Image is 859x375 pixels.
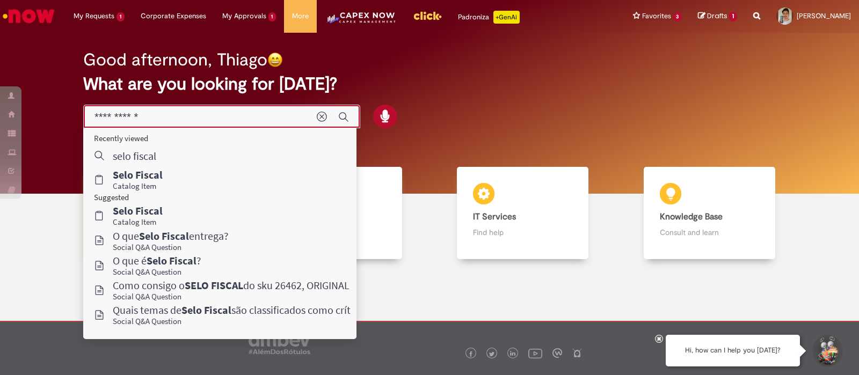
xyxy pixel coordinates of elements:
button: Start Support Conversation [811,335,843,367]
img: logo_footer_workplace.png [552,348,562,358]
h2: What are you looking for [DATE]? [83,75,776,93]
span: My Requests [74,11,114,21]
a: IT Services Find help [429,167,616,260]
span: 3 [673,12,682,21]
span: My Approvals [222,11,266,21]
img: logo_footer_twitter.png [489,351,494,357]
img: logo_footer_ambev_rotulo_gray.png [249,333,310,354]
a: Clear up doubts Clear up doubts with Lupi Assist and Gen AI [56,167,243,260]
a: Knowledge Base Consult and learn [616,167,803,260]
div: Padroniza [458,11,520,24]
a: Drafts [698,11,737,21]
b: Knowledge Base [660,211,723,222]
img: CapexLogo5.png [325,11,396,32]
b: IT Services [473,211,516,222]
span: 1 [117,12,125,21]
span: [PERSON_NAME] [797,11,851,20]
span: Drafts [707,11,727,21]
span: Favorites [642,11,671,21]
img: ServiceNow [1,5,56,27]
img: click_logo_yellow_360x200.png [413,8,442,24]
span: 1 [268,12,276,21]
img: logo_footer_naosei.png [572,348,582,358]
img: logo_footer_linkedin.png [510,351,515,357]
div: Hi, how can I help you [DATE]? [666,335,800,366]
p: Consult and learn [660,227,759,238]
img: happy-face.png [267,52,283,68]
h2: Good afternoon, Thiago [83,50,267,69]
span: More [292,11,309,21]
span: 1 [729,12,737,21]
span: Corporate Expenses [141,11,206,21]
img: logo_footer_facebook.png [468,351,474,357]
img: logo_footer_youtube.png [528,346,542,360]
p: +GenAi [493,11,520,24]
p: Find help [473,227,572,238]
